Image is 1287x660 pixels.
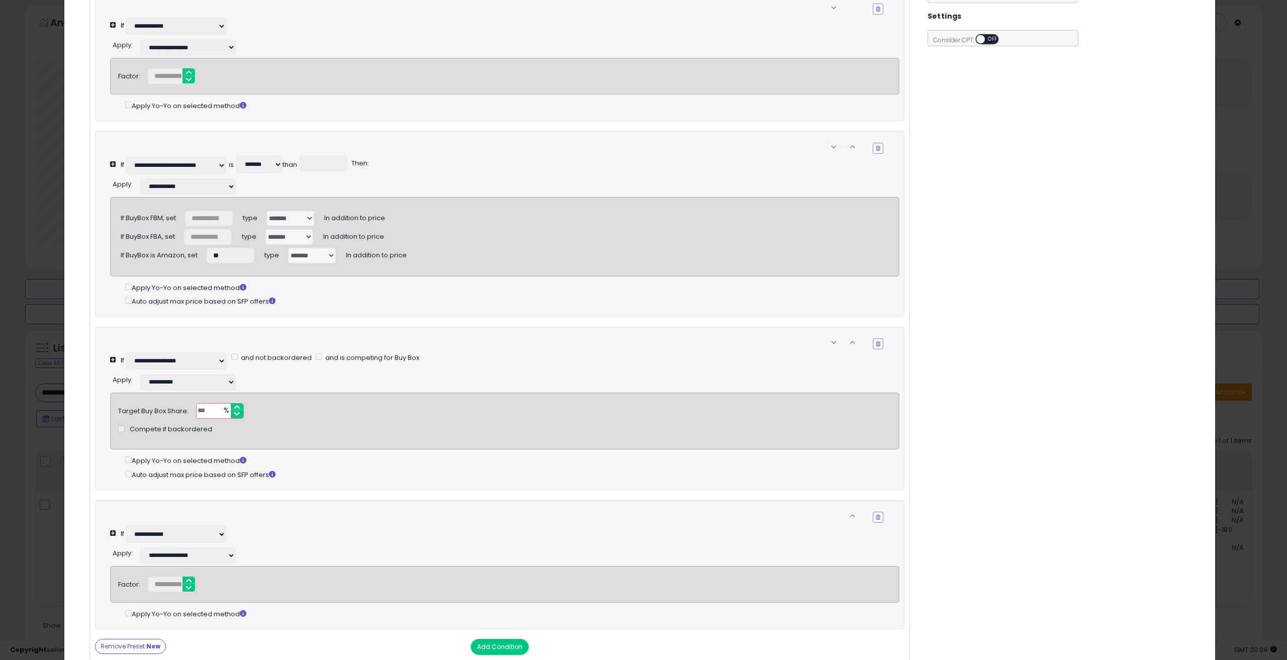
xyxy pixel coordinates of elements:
div: Apply Yo-Yo on selected method [125,100,899,111]
h5: Settings [928,10,962,23]
i: Remove Condition [876,514,880,520]
span: Compete if backordered [130,425,212,434]
div: : [113,545,133,558]
div: If BuyBox is Amazon, set [121,247,198,260]
span: and is competing for Buy Box [324,353,419,362]
span: keyboard_arrow_up [848,142,857,152]
i: Remove Condition [876,145,880,151]
div: Apply Yo-Yo on selected method [125,281,899,293]
div: : [113,372,133,385]
span: In addition to price [324,210,385,223]
span: % [218,404,234,419]
div: Factor: [118,68,140,81]
span: In addition to price [323,228,384,241]
span: type [242,228,256,241]
div: Apply Yo-Yo on selected method [125,454,899,466]
i: Remove Condition [876,341,880,347]
span: Apply [113,40,131,50]
span: keyboard_arrow_down [829,142,839,152]
span: Consider CPT: [928,36,1012,44]
div: is [229,160,234,170]
div: Auto adjust max price based on SFP offers [125,295,899,307]
strong: New [146,642,160,650]
span: and not backordered [239,353,312,362]
div: Target Buy Box Share: [118,403,189,416]
span: OFF [985,35,1001,44]
span: Apply [113,375,131,385]
button: Add Condition [471,639,529,655]
span: keyboard_arrow_up [848,338,857,347]
div: : [113,176,133,190]
div: If BuyBox FBM, set [121,210,176,223]
span: type [264,247,279,260]
i: Remove Condition [876,6,880,12]
div: Auto adjust max price based on SFP offers [125,468,899,480]
div: : [113,37,133,50]
span: keyboard_arrow_down [829,3,839,13]
span: type [243,210,257,223]
span: Then: [350,158,369,168]
span: Apply [113,179,131,189]
div: Factor: [118,577,140,590]
span: keyboard_arrow_down [829,338,839,347]
span: Apply [113,548,131,558]
span: In addition to price [346,247,407,260]
button: Remove Preset: [95,639,166,654]
div: If BuyBox FBA, set [121,229,175,242]
div: Apply Yo-Yo on selected method [125,608,899,619]
span: keyboard_arrow_up [848,511,857,521]
div: than [283,160,297,170]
